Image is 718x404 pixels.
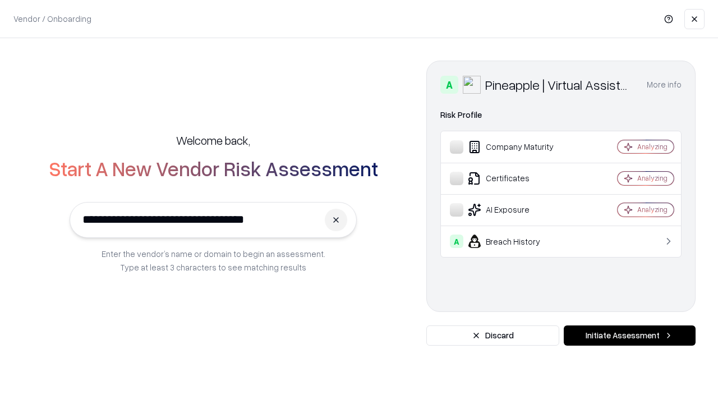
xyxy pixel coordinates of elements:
img: Pineapple | Virtual Assistant Agency [463,76,481,94]
div: A [450,235,463,248]
div: Analyzing [637,142,668,151]
button: Initiate Assessment [564,325,696,346]
button: More info [647,75,682,95]
button: Discard [426,325,559,346]
div: Certificates [450,172,584,185]
div: Company Maturity [450,140,584,154]
div: Breach History [450,235,584,248]
div: Pineapple | Virtual Assistant Agency [485,76,633,94]
div: Analyzing [637,173,668,183]
h5: Welcome back, [176,132,250,148]
div: A [440,76,458,94]
p: Enter the vendor’s name or domain to begin an assessment. Type at least 3 characters to see match... [102,247,325,274]
div: AI Exposure [450,203,584,217]
h2: Start A New Vendor Risk Assessment [49,157,378,180]
p: Vendor / Onboarding [13,13,91,25]
div: Risk Profile [440,108,682,122]
div: Analyzing [637,205,668,214]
